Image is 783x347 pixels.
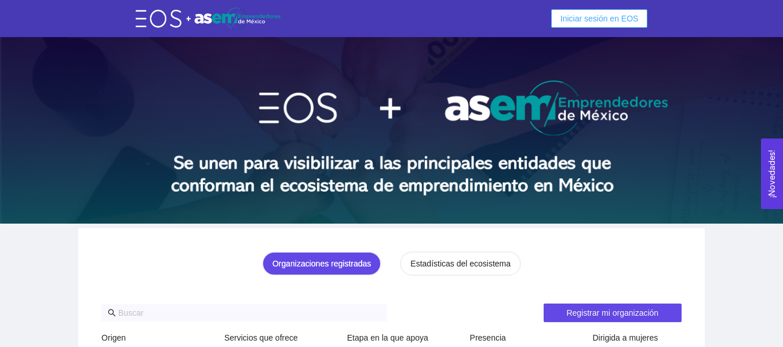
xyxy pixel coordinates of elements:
span: search [108,309,116,317]
span: Iniciar sesión en EOS [560,12,639,25]
input: Buscar [118,306,380,319]
label: Etapa en la que apoya [347,331,428,344]
button: Iniciar sesión en EOS [551,9,648,28]
label: Servicios que ofrece [224,331,298,344]
div: Organizaciones registradas [272,257,371,270]
span: Registrar mi organización [566,306,658,319]
label: Presencia [470,331,506,344]
label: Dirigida a mujeres [592,331,658,344]
button: Open Feedback Widget [761,138,783,209]
img: eos-asem-logo.38b026ae.png [136,8,281,29]
button: Registrar mi organización [544,304,682,322]
label: Origen [101,331,126,344]
div: Estadísticas del ecosistema [410,257,511,270]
